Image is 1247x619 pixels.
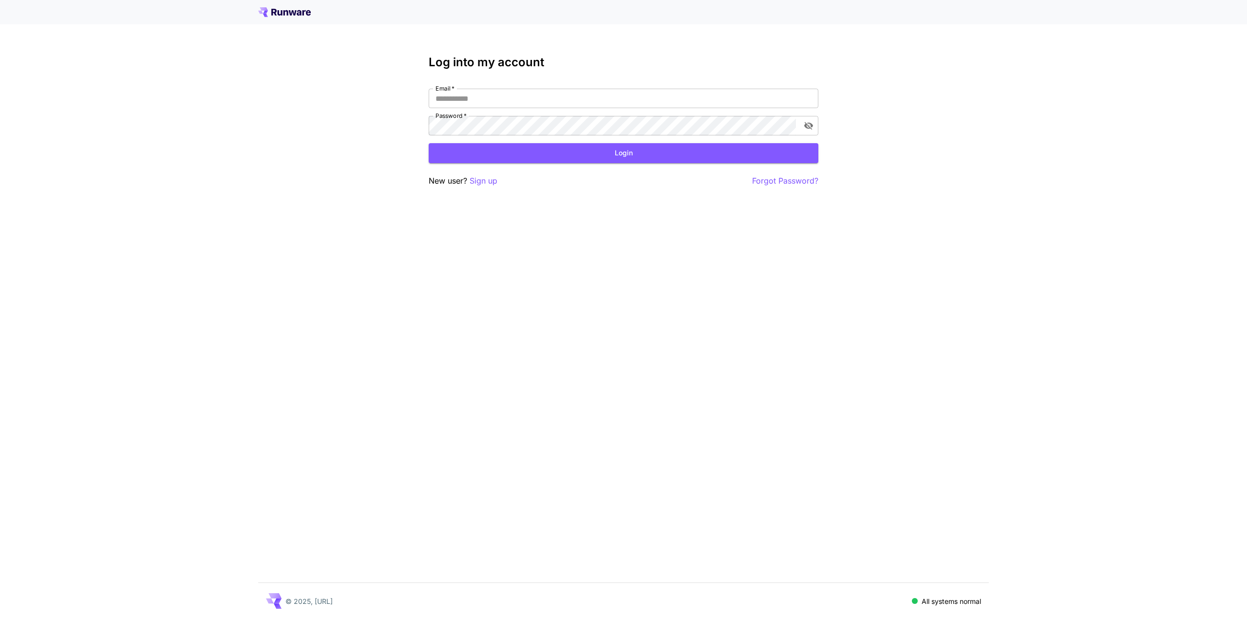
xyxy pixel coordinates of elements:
[429,175,497,187] p: New user?
[285,596,333,606] p: © 2025, [URL]
[752,175,818,187] button: Forgot Password?
[435,84,454,93] label: Email
[922,596,981,606] p: All systems normal
[429,143,818,163] button: Login
[429,56,818,69] h3: Log into my account
[470,175,497,187] button: Sign up
[435,112,467,120] label: Password
[800,117,817,134] button: toggle password visibility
